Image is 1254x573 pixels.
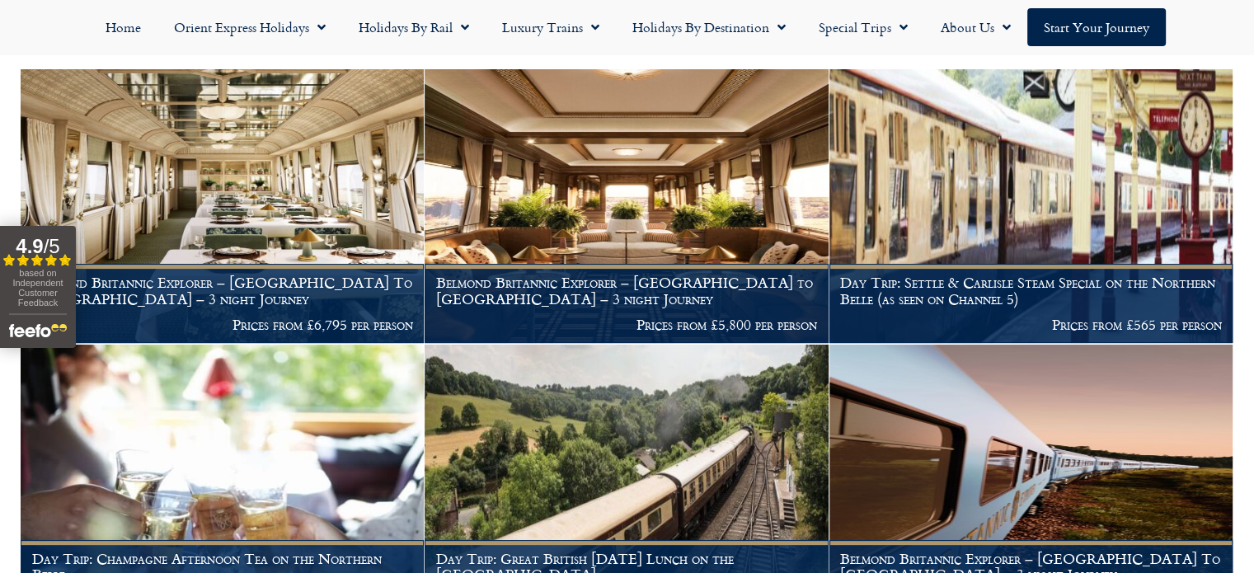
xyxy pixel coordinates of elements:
a: Start your Journey [1027,8,1166,46]
p: Prices from £6,795 per person [32,317,413,333]
a: Home [89,8,157,46]
h1: Belmond Britannic Explorer – [GEOGRAPHIC_DATA] to [GEOGRAPHIC_DATA] – 3 night Journey [436,275,817,307]
h1: Belmond Britannic Explorer – [GEOGRAPHIC_DATA] To [GEOGRAPHIC_DATA] – 3 night Journey [32,275,413,307]
a: Day Trip: Settle & Carlisle Steam Special on the Northern Belle (as seen on Channel 5) Prices fro... [829,69,1233,345]
a: Holidays by Rail [342,8,486,46]
p: Prices from £565 per person [840,317,1221,333]
a: About Us [924,8,1027,46]
nav: Menu [8,8,1246,46]
a: Orient Express Holidays [157,8,342,46]
p: Prices from £5,800 per person [436,317,817,333]
a: Holidays by Destination [616,8,802,46]
h1: Day Trip: Settle & Carlisle Steam Special on the Northern Belle (as seen on Channel 5) [840,275,1221,307]
a: Belmond Britannic Explorer – [GEOGRAPHIC_DATA] To [GEOGRAPHIC_DATA] – 3 night Journey Prices from... [21,69,425,345]
a: Luxury Trains [486,8,616,46]
a: Special Trips [802,8,924,46]
a: Belmond Britannic Explorer – [GEOGRAPHIC_DATA] to [GEOGRAPHIC_DATA] – 3 night Journey Prices from... [425,69,829,345]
